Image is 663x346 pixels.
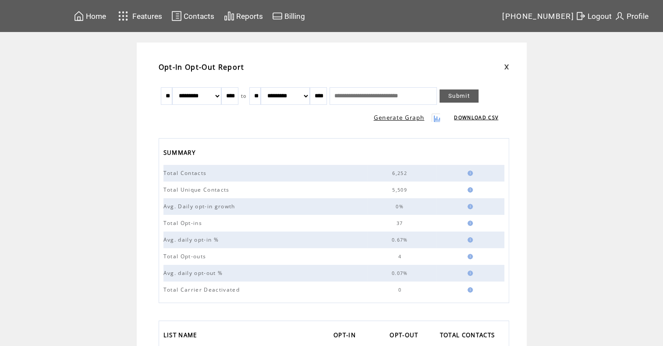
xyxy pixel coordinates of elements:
[271,9,306,23] a: Billing
[440,329,500,343] a: TOTAL CONTACTS
[396,203,406,210] span: 0%
[163,286,242,293] span: Total Carrier Deactivated
[163,146,198,161] span: SUMMARY
[116,9,131,23] img: features.svg
[465,287,473,292] img: help.gif
[132,12,162,21] span: Features
[163,186,232,193] span: Total Unique Contacts
[390,329,422,343] a: OPT-OUT
[223,9,264,23] a: Reports
[454,114,498,121] a: DOWNLOAD CSV
[163,329,202,343] a: LIST NAME
[236,12,263,21] span: Reports
[465,204,473,209] img: help.gif
[392,237,410,243] span: 0.67%
[284,12,305,21] span: Billing
[159,62,245,72] span: Opt-In Opt-Out Report
[440,329,497,343] span: TOTAL CONTACTS
[163,169,209,177] span: Total Contacts
[163,253,209,260] span: Total Opt-outs
[163,329,199,343] span: LIST NAME
[398,287,403,293] span: 0
[440,89,479,103] a: Submit
[392,170,409,176] span: 6,252
[390,329,420,343] span: OPT-OUT
[397,220,405,226] span: 37
[392,187,409,193] span: 5,509
[184,12,214,21] span: Contacts
[465,221,473,226] img: help.gif
[163,269,225,277] span: Avg. daily opt-out %
[163,236,221,243] span: Avg. daily opt-in %
[465,237,473,243] img: help.gif
[272,11,283,21] img: creidtcard.svg
[465,187,473,193] img: help.gif
[86,12,106,21] span: Home
[465,254,473,259] img: help.gif
[574,9,613,23] a: Logout
[163,219,204,227] span: Total Opt-ins
[171,11,182,21] img: contacts.svg
[224,11,234,21] img: chart.svg
[114,7,164,25] a: Features
[614,11,625,21] img: profile.svg
[74,11,84,21] img: home.svg
[333,329,358,343] span: OPT-IN
[374,114,425,121] a: Generate Graph
[465,171,473,176] img: help.gif
[72,9,107,23] a: Home
[502,12,574,21] span: [PHONE_NUMBER]
[465,271,473,276] img: help.gif
[392,270,410,276] span: 0.07%
[170,9,216,23] a: Contacts
[163,203,238,210] span: Avg. Daily opt-in growth
[627,12,649,21] span: Profile
[241,93,247,99] span: to
[613,9,650,23] a: Profile
[333,329,360,343] a: OPT-IN
[398,253,403,260] span: 4
[588,12,612,21] span: Logout
[575,11,586,21] img: exit.svg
